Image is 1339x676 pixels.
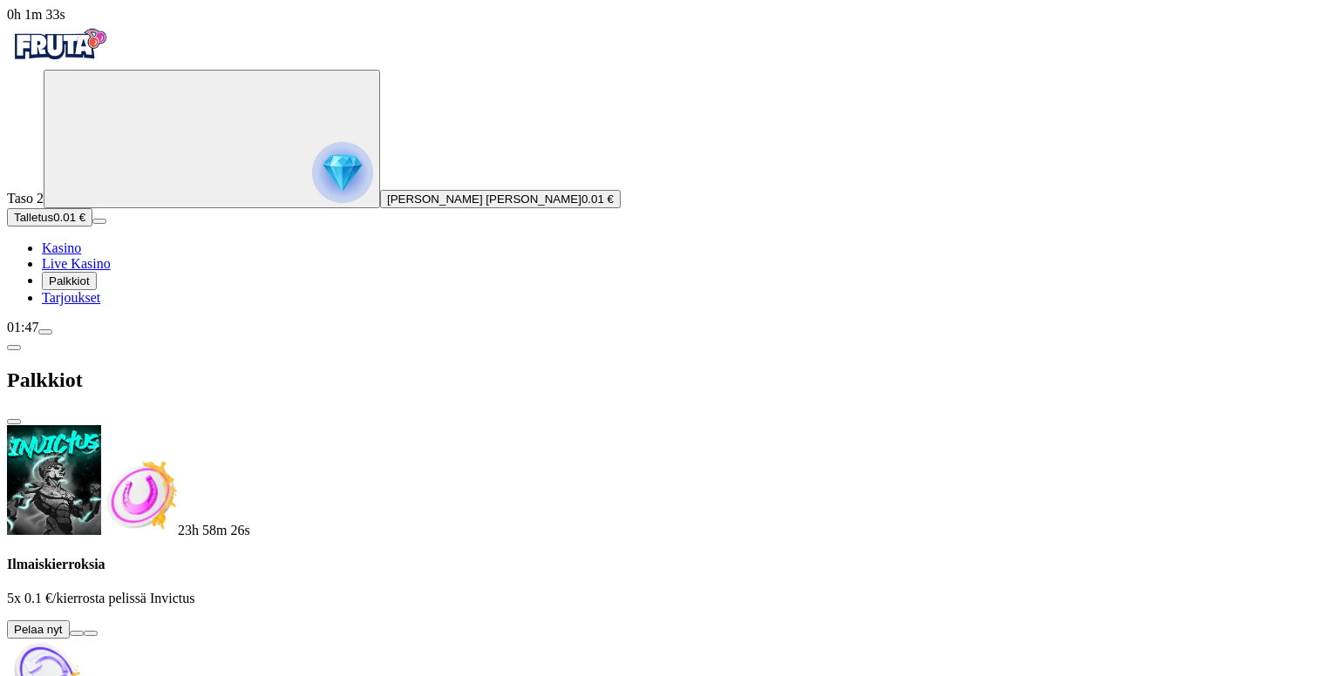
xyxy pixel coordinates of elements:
[42,290,100,305] a: gift-inverted iconTarjoukset
[7,7,65,22] span: user session time
[44,70,380,208] button: reward progress
[380,190,621,208] button: [PERSON_NAME] [PERSON_NAME]0.01 €
[42,240,81,255] span: Kasino
[7,591,1332,606] p: 5x 0.1 €/kierrosta pelissä Invictus
[7,320,38,335] span: 01:47
[7,23,112,66] img: Fruta
[7,54,112,69] a: Fruta
[7,620,70,639] button: Pelaa nyt
[7,208,92,226] button: Talletusplus icon0.01 €
[42,290,100,305] span: Tarjoukset
[42,272,97,290] button: reward iconPalkkiot
[53,211,85,224] span: 0.01 €
[14,211,53,224] span: Talletus
[42,240,81,255] a: diamond iconKasino
[312,142,373,203] img: reward progress
[101,458,178,535] img: Freespins bonus icon
[7,557,1332,572] h4: Ilmaiskierroksia
[7,345,21,350] button: chevron-left icon
[7,191,44,206] span: Taso 2
[178,523,250,537] span: countdown
[7,23,1332,306] nav: Primary
[7,368,1332,392] h2: Palkkiot
[49,274,90,287] span: Palkkiot
[14,623,63,636] span: Pelaa nyt
[7,419,21,424] button: close
[92,219,106,224] button: menu
[38,329,52,335] button: menu
[581,193,614,206] span: 0.01 €
[42,256,111,271] span: Live Kasino
[387,193,581,206] span: [PERSON_NAME] [PERSON_NAME]
[7,425,101,535] img: Invictus
[84,631,98,636] button: info
[42,256,111,271] a: poker-chip iconLive Kasino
